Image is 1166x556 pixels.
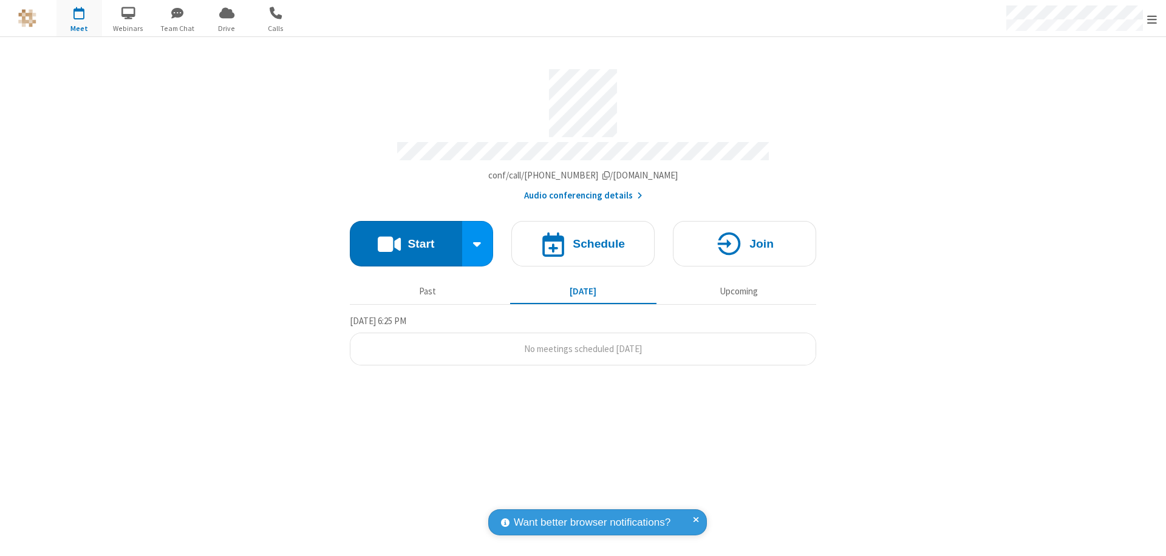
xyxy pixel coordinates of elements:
[350,314,816,366] section: Today's Meetings
[462,221,494,266] div: Start conference options
[56,23,102,34] span: Meet
[106,23,151,34] span: Webinars
[524,189,643,203] button: Audio conferencing details
[407,238,434,249] h4: Start
[673,221,816,266] button: Join
[510,280,656,303] button: [DATE]
[573,238,625,249] h4: Schedule
[350,315,406,327] span: [DATE] 6:25 PM
[488,169,678,183] button: Copy my meeting room linkCopy my meeting room link
[204,23,250,34] span: Drive
[749,238,774,249] h4: Join
[350,221,462,266] button: Start
[524,343,642,354] span: No meetings scheduled [DATE]
[350,60,816,203] section: Account details
[514,515,670,531] span: Want better browser notifications?
[488,169,678,181] span: Copy my meeting room link
[253,23,299,34] span: Calls
[18,9,36,27] img: QA Selenium DO NOT DELETE OR CHANGE
[155,23,200,34] span: Team Chat
[355,280,501,303] button: Past
[666,280,812,303] button: Upcoming
[511,221,655,266] button: Schedule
